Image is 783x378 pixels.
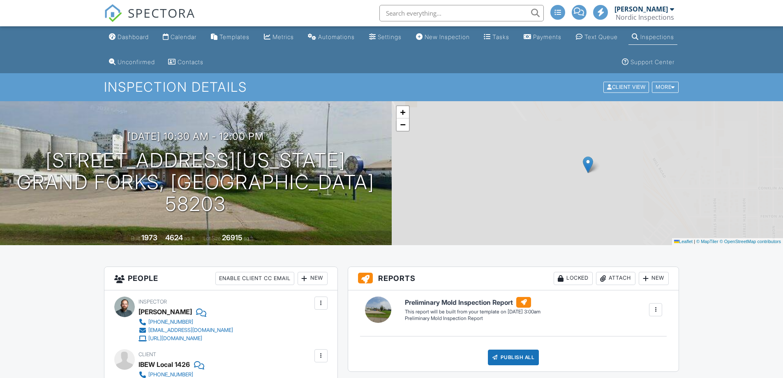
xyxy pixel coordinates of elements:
div: [EMAIL_ADDRESS][DOMAIN_NAME] [148,327,233,334]
a: © OpenStreetMap contributors [720,239,781,244]
a: Tasks [480,30,513,45]
span: sq.ft. [244,235,254,241]
div: Metrics [273,33,294,40]
div: [PERSON_NAME] [139,306,192,318]
div: This report will be built from your template on [DATE] 3:00am [405,308,540,315]
span: Built [131,235,140,241]
a: [EMAIL_ADDRESS][DOMAIN_NAME] [139,326,233,334]
div: Inspections [640,33,674,40]
img: The Best Home Inspection Software - Spectora [104,4,122,22]
h3: Reports [348,267,679,290]
a: Zoom out [397,118,409,131]
input: Search everything... [379,5,544,21]
div: Attach [596,272,635,285]
div: Preliminary Mold Inspection Report [405,315,540,322]
h3: [DATE] 10:30 am - 12:00 pm [127,131,264,142]
div: New [298,272,328,285]
div: New Inspection [425,33,470,40]
div: Locked [554,272,593,285]
div: Unconfirmed [118,58,155,65]
a: Settings [366,30,405,45]
a: Templates [208,30,253,45]
div: Calendar [171,33,196,40]
a: Text Queue [573,30,621,45]
a: Unconfirmed [106,55,158,70]
h1: Inspection Details [104,80,679,94]
div: IBEW Local 1426 [139,358,190,371]
span: Inspector [139,299,167,305]
a: New Inspection [413,30,473,45]
span: − [400,119,405,130]
div: Publish All [488,350,539,365]
h3: People [104,267,337,290]
a: Metrics [261,30,297,45]
span: SPECTORA [128,4,195,21]
div: Text Queue [584,33,618,40]
a: © MapTiler [696,239,718,244]
span: + [400,107,405,117]
a: Client View [603,83,651,90]
a: Calendar [159,30,200,45]
div: Support Center [631,58,674,65]
div: More [652,82,679,93]
div: Tasks [492,33,509,40]
a: [PHONE_NUMBER] [139,318,233,326]
div: 1973 [141,233,157,242]
div: Dashboard [118,33,149,40]
a: Contacts [165,55,207,70]
div: Templates [219,33,249,40]
a: SPECTORA [104,11,195,28]
a: Support Center [619,55,678,70]
div: Enable Client CC Email [215,272,294,285]
span: sq. ft. [184,235,196,241]
div: Contacts [178,58,203,65]
a: Automations (Advanced) [305,30,358,45]
div: Automations [318,33,355,40]
a: Zoom in [397,106,409,118]
span: Lot Size [203,235,221,241]
div: 26915 [222,233,243,242]
img: Marker [583,156,593,173]
a: [URL][DOMAIN_NAME] [139,334,233,343]
div: [PERSON_NAME] [614,5,668,13]
h6: Preliminary Mold Inspection Report [405,297,540,308]
div: New [639,272,669,285]
div: [PHONE_NUMBER] [148,319,193,325]
div: [URL][DOMAIN_NAME] [148,335,202,342]
div: Client View [603,82,649,93]
a: Dashboard [106,30,152,45]
a: Inspections [628,30,677,45]
a: Leaflet [674,239,693,244]
div: Nordic Inspections [616,13,674,21]
a: Payments [520,30,565,45]
span: | [694,239,695,244]
div: Payments [533,33,561,40]
div: [PHONE_NUMBER] [148,371,193,378]
div: 4624 [165,233,183,242]
span: Client [139,351,156,357]
h1: [STREET_ADDRESS][US_STATE] Grand Forks, [GEOGRAPHIC_DATA] 58203 [13,150,379,215]
div: Settings [378,33,402,40]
